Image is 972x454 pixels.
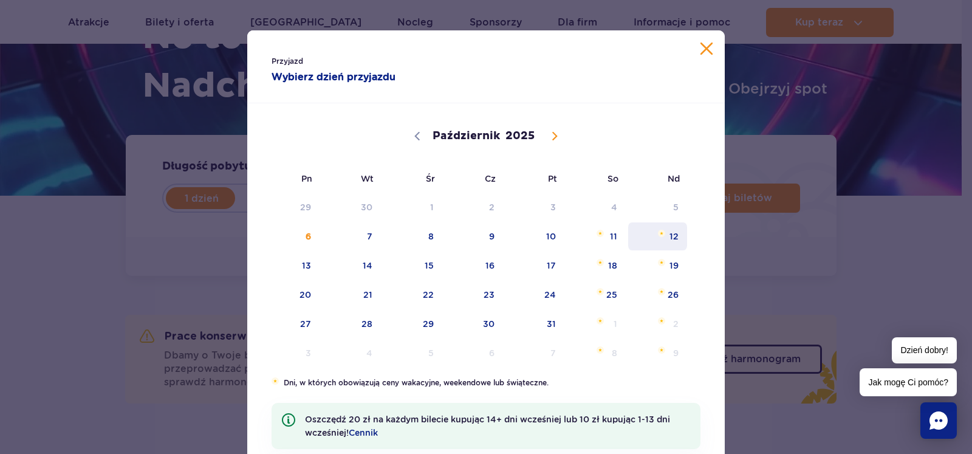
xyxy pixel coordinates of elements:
[321,222,382,250] span: Październik 7, 2025
[443,222,505,250] span: Październik 9, 2025
[259,165,321,193] span: Pn
[382,165,443,193] span: Śr
[259,252,321,280] span: Październik 13, 2025
[504,222,566,250] span: Październik 10, 2025
[504,310,566,338] span: Październik 31, 2025
[627,281,688,309] span: Październik 26, 2025
[443,193,505,221] span: Październik 2, 2025
[259,193,321,221] span: Wrzesień 29, 2025
[443,339,505,367] span: Listopad 6, 2025
[860,368,957,396] span: Jak mogę Ci pomóc?
[700,43,713,55] button: Zamknij kalendarz
[321,339,382,367] span: Listopad 4, 2025
[627,252,688,280] span: Październik 19, 2025
[382,222,443,250] span: Październik 8, 2025
[382,310,443,338] span: Październik 29, 2025
[272,70,462,84] strong: Wybierz dzień przyjazdu
[504,339,566,367] span: Listopad 7, 2025
[259,222,321,250] span: Październik 6, 2025
[566,310,627,338] span: Listopad 1, 2025
[259,310,321,338] span: Październik 27, 2025
[566,281,627,309] span: Październik 25, 2025
[321,310,382,338] span: Październik 28, 2025
[443,165,505,193] span: Cz
[321,165,382,193] span: Wt
[349,428,378,438] a: Cennik
[566,252,627,280] span: Październik 18, 2025
[566,193,627,221] span: Październik 4, 2025
[504,281,566,309] span: Październik 24, 2025
[504,252,566,280] span: Październik 17, 2025
[259,281,321,309] span: Październik 20, 2025
[627,222,688,250] span: Październik 12, 2025
[272,55,462,67] span: Przyjazd
[321,281,382,309] span: Październik 21, 2025
[443,310,505,338] span: Październik 30, 2025
[443,281,505,309] span: Październik 23, 2025
[272,377,700,388] li: Dni, w których obowiązują ceny wakacyjne, weekendowe lub świąteczne.
[627,165,688,193] span: Nd
[627,310,688,338] span: Listopad 2, 2025
[382,252,443,280] span: Październik 15, 2025
[566,165,627,193] span: So
[504,165,566,193] span: Pt
[382,339,443,367] span: Listopad 5, 2025
[566,339,627,367] span: Listopad 8, 2025
[566,222,627,250] span: Październik 11, 2025
[382,193,443,221] span: Październik 1, 2025
[920,402,957,439] div: Chat
[443,252,505,280] span: Październik 16, 2025
[892,337,957,363] span: Dzień dobry!
[627,193,688,221] span: Październik 5, 2025
[259,339,321,367] span: Listopad 3, 2025
[627,339,688,367] span: Listopad 9, 2025
[321,193,382,221] span: Wrzesień 30, 2025
[272,403,700,449] li: Oszczędź 20 zł na każdym bilecie kupując 14+ dni wcześniej lub 10 zł kupując 1-13 dni wcześniej!
[382,281,443,309] span: Październik 22, 2025
[321,252,382,280] span: Październik 14, 2025
[504,193,566,221] span: Październik 3, 2025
